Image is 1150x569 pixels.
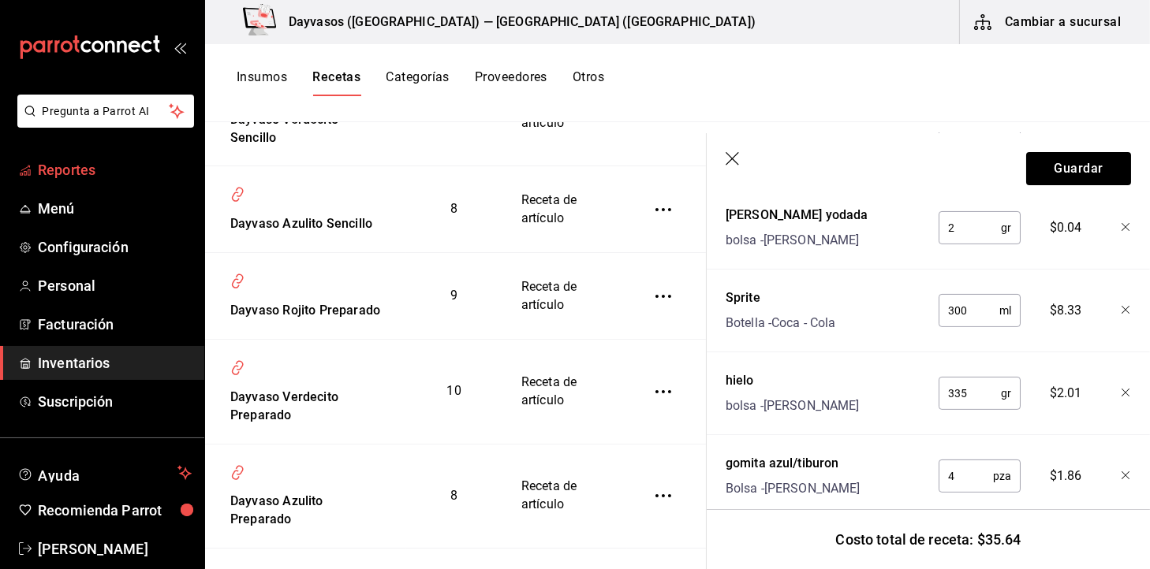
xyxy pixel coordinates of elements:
[224,105,387,147] div: Dayvaso Verdecito Sencillo
[726,206,868,225] div: [PERSON_NAME] yodada
[224,486,387,529] div: Dayvaso Azulito Preparado
[707,509,1150,569] div: Costo total de receta: $35.64
[224,209,372,233] div: Dayvaso Azulito Sencillo
[939,212,1001,244] input: 0
[276,13,756,32] h3: Dayvasos ([GEOGRAPHIC_DATA]) — [GEOGRAPHIC_DATA] ([GEOGRAPHIC_DATA])
[1050,301,1082,320] span: $8.33
[939,377,1001,409] input: 0
[38,391,192,412] span: Suscripción
[726,371,860,390] div: hielo
[224,382,387,425] div: Dayvaso Verdecito Preparado
[726,288,836,307] div: Sprite
[386,69,450,96] button: Categorías
[939,295,999,326] input: 0
[38,159,192,180] span: Reportes
[502,253,627,340] td: Receta de artículo
[1050,384,1082,403] span: $2.01
[475,69,547,96] button: Proveedores
[237,69,287,96] button: Insumos
[1050,218,1082,237] span: $0.04
[447,383,461,398] span: 10
[38,500,192,521] span: Recomienda Parrot
[38,463,171,482] span: Ayuda
[450,288,457,303] span: 9
[312,69,360,96] button: Recetas
[11,114,194,131] a: Pregunta a Parrot AI
[38,314,192,335] span: Facturación
[726,396,860,415] div: bolsa - [PERSON_NAME]
[726,454,861,473] div: gomita azul/tiburon
[939,294,1021,327] div: ml
[939,460,993,492] input: 0
[38,538,192,560] span: [PERSON_NAME]
[726,479,861,498] div: Bolsa - [PERSON_NAME]
[38,275,192,296] span: Personal
[237,69,604,96] div: navigation tabs
[939,211,1021,244] div: gr
[17,95,194,128] button: Pregunta a Parrot AI
[726,314,836,333] div: Botella - Coca - Cola
[38,236,192,258] span: Configuración
[1026,152,1131,185] button: Guardar
[502,166,627,253] td: Receta de artículo
[450,201,457,216] span: 8
[502,444,627,549] td: Receta de artículo
[38,352,192,374] span: Inventarios
[573,69,604,96] button: Otros
[43,103,170,120] span: Pregunta a Parrot AI
[38,198,192,219] span: Menú
[939,377,1021,410] div: gr
[939,459,1021,493] div: pza
[502,339,627,444] td: Receta de artículo
[1050,467,1082,485] span: $1.86
[450,488,457,503] span: 8
[224,296,380,320] div: Dayvaso Rojito Preparado
[174,41,186,54] button: open_drawer_menu
[726,231,868,250] div: bolsa - [PERSON_NAME]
